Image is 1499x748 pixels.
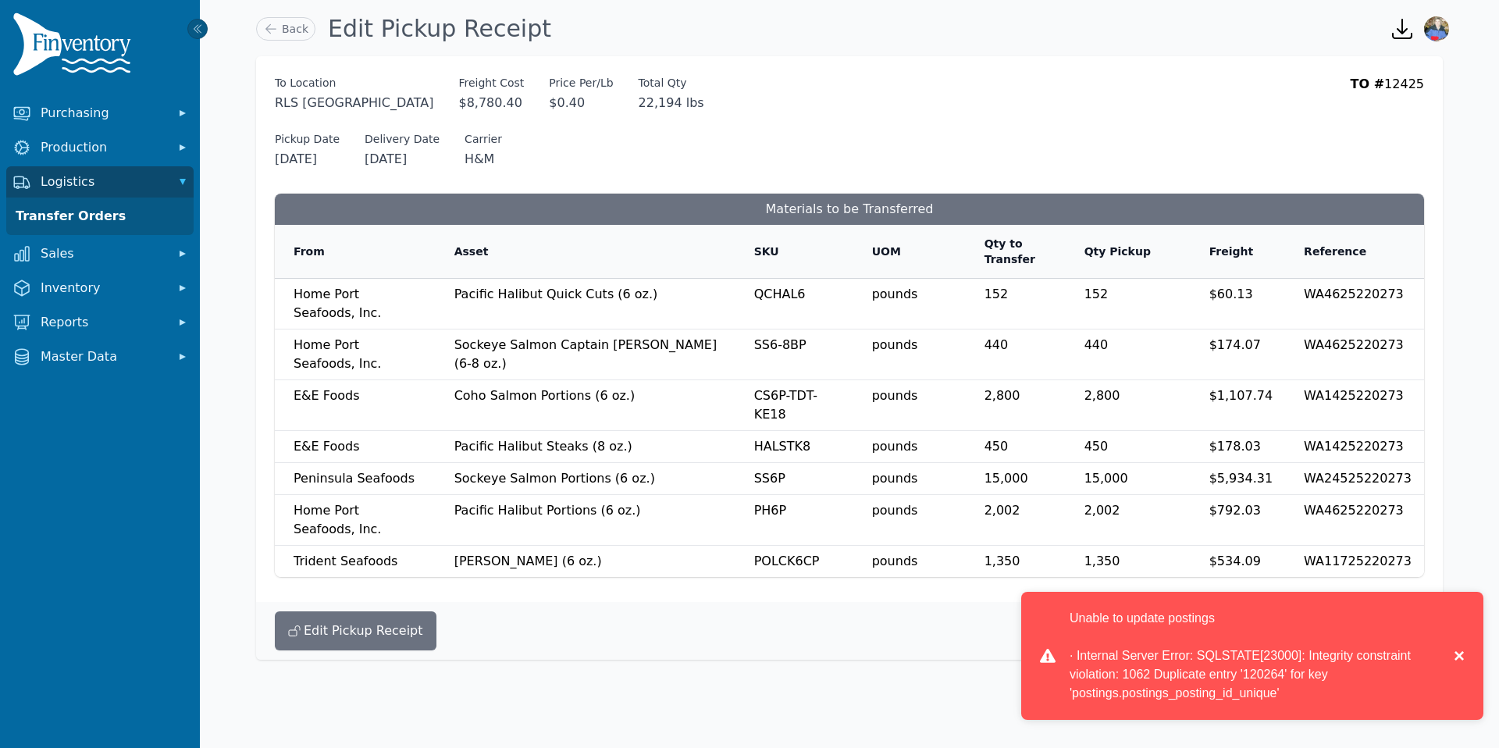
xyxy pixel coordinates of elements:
span: 22,194 lbs [639,94,704,112]
span: TO # [1351,77,1385,91]
td: CS6P-TDT-KE18 [735,380,853,431]
span: H&M [465,150,502,169]
span: 15,000 [1084,471,1128,486]
td: $1,107.74 [1191,380,1285,431]
td: POLCK6CP [735,546,853,578]
button: Logistics [6,166,194,198]
td: WA24525220273 [1285,463,1424,495]
span: 2,002 [1084,503,1120,518]
td: WA11725220273 [1285,546,1424,578]
span: [DATE] [275,150,340,169]
span: 1,350 [1084,554,1120,568]
span: [PERSON_NAME] (6 oz.) [454,554,602,568]
th: Qty Pickup [1066,225,1191,279]
span: $8,780.40 [458,94,524,112]
th: Asset [436,225,735,279]
button: close [1446,609,1465,703]
span: Sockeye Salmon Portions (6 oz.) [454,471,655,486]
label: Total Qty [639,75,704,91]
a: Back [256,17,315,41]
span: E&E Foods [294,439,359,454]
span: 152 [984,287,1009,301]
h1: Edit Pickup Receipt [328,15,551,43]
span: Sales [41,244,166,263]
span: Pacific Halibut Quick Cuts (6 oz.) [454,287,658,301]
td: HALSTK8 [735,431,853,463]
span: 440 [984,337,1009,352]
th: SKU [735,225,853,279]
td: SS6-8BP [735,329,853,380]
div: 12425 [1351,75,1424,112]
th: Qty to Transfer [966,225,1066,279]
span: Delivery Date [365,131,440,147]
span: Reports [41,313,166,332]
span: Peninsula Seafoods [294,471,415,486]
th: From [275,225,436,279]
span: Purchasing [41,104,166,123]
span: 2,800 [984,388,1020,403]
button: Inventory [6,272,194,304]
span: pounds [872,388,918,403]
span: 1,350 [984,554,1020,568]
td: SS6P [735,463,853,495]
td: $534.09 [1191,546,1285,578]
span: E&E Foods [294,388,359,403]
span: 2,002 [984,503,1020,518]
span: pounds [872,439,918,454]
span: pounds [872,503,918,518]
button: Sales [6,238,194,269]
button: Reports [6,307,194,338]
td: WA4625220273 [1285,279,1424,329]
span: Home Port Seafoods, Inc. [294,503,381,536]
td: PH6P [735,495,853,546]
span: RLS [GEOGRAPHIC_DATA] [275,94,433,112]
span: Home Port Seafoods, Inc. [294,337,381,371]
span: Coho Salmon Portions (6 oz.) [454,388,636,403]
span: Master Data [41,347,166,366]
img: Jennifer Keith [1424,16,1449,41]
span: Logistics [41,173,166,191]
span: To Location [275,75,433,91]
span: Pacific Halibut Portions (6 oz.) [454,503,641,518]
th: UOM [853,225,966,279]
button: Purchasing [6,98,194,129]
span: Pacific Halibut Steaks (8 oz.) [454,439,632,454]
span: pounds [872,287,918,301]
span: $0.40 [549,94,613,112]
span: Production [41,138,166,157]
th: Freight [1191,225,1285,279]
span: pounds [872,554,918,568]
h3: Materials to be Transferred [275,194,1424,225]
span: Inventory [41,279,166,297]
td: $5,934.31 [1191,463,1285,495]
button: Edit Pickup Receipt [275,611,436,650]
td: WA1425220273 [1285,380,1424,431]
td: WA4625220273 [1285,329,1424,380]
span: Freight Cost [458,75,524,91]
button: Production [6,132,194,163]
span: 15,000 [984,471,1028,486]
td: $60.13 [1191,279,1285,329]
th: Reference [1285,225,1424,279]
label: Price Per/Lb [549,75,613,91]
span: Trident Seafoods [294,554,397,568]
span: pounds [872,337,918,352]
span: Pickup Date [275,131,340,147]
td: WA1425220273 [1285,431,1424,463]
span: Carrier [465,131,502,147]
span: [DATE] [365,150,440,169]
a: Transfer Orders [9,201,190,232]
span: 2,800 [1084,388,1120,403]
span: pounds [872,471,918,486]
span: Sockeye Salmon Captain [PERSON_NAME] (6-8 oz.) [454,337,717,371]
span: 152 [1084,287,1109,301]
div: Unable to update postings · Internal Server Error: SQLSTATE[23000]: Integrity constraint violatio... [1070,609,1446,703]
td: WA4625220273 [1285,495,1424,546]
td: QCHAL6 [735,279,853,329]
td: $792.03 [1191,495,1285,546]
span: 450 [1084,439,1109,454]
button: Master Data [6,341,194,372]
span: 450 [984,439,1009,454]
span: Home Port Seafoods, Inc. [294,287,381,320]
td: $178.03 [1191,431,1285,463]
